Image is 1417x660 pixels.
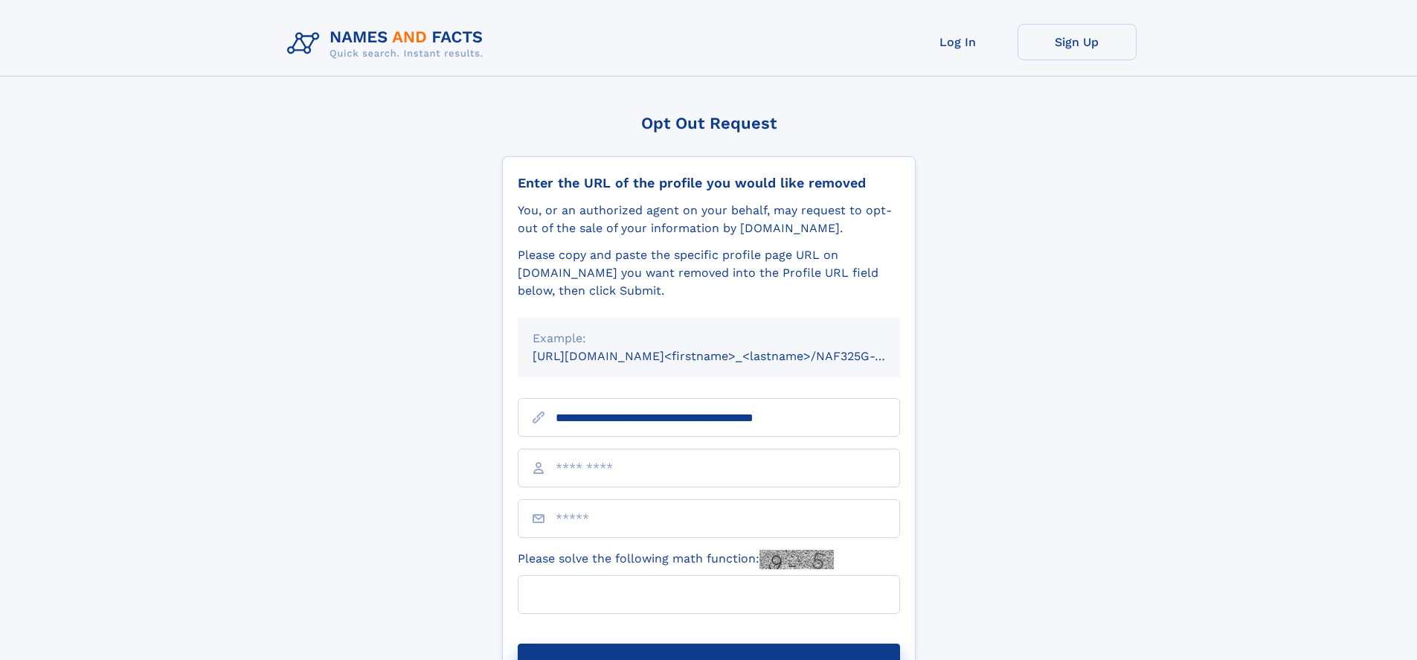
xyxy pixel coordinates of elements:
div: Please copy and paste the specific profile page URL on [DOMAIN_NAME] you want removed into the Pr... [518,246,900,300]
small: [URL][DOMAIN_NAME]<firstname>_<lastname>/NAF325G-xxxxxxxx [533,349,928,363]
div: Example: [533,330,885,347]
a: Sign Up [1018,24,1137,60]
div: Enter the URL of the profile you would like removed [518,175,900,191]
a: Log In [899,24,1018,60]
div: Opt Out Request [502,114,916,132]
label: Please solve the following math function: [518,550,834,569]
div: You, or an authorized agent on your behalf, may request to opt-out of the sale of your informatio... [518,202,900,237]
img: Logo Names and Facts [281,24,495,64]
